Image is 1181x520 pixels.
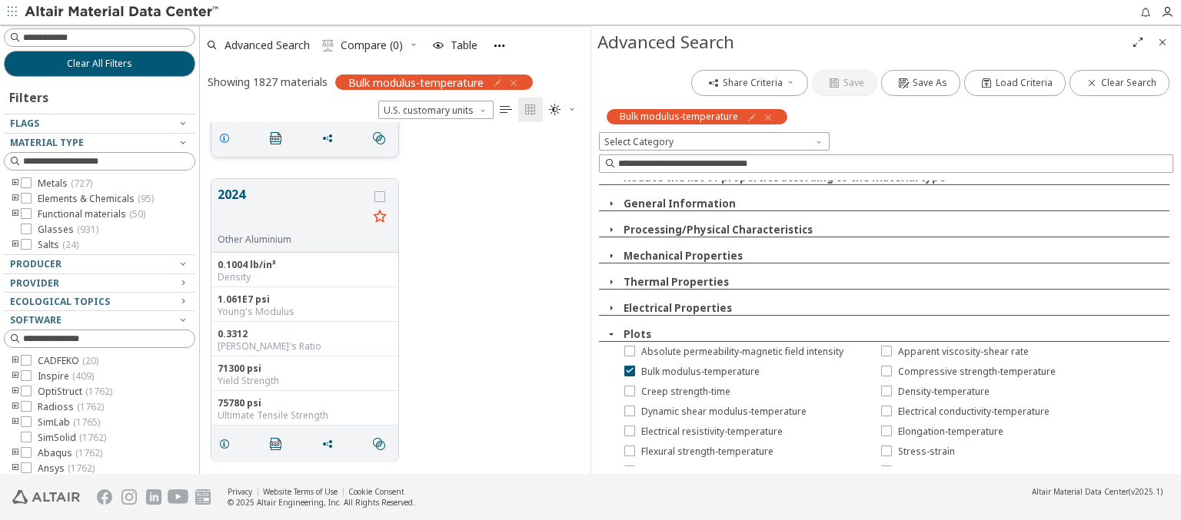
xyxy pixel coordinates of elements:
div: Young's Modulus [218,306,392,318]
span: Salts [38,239,78,251]
button: Load Criteria [964,70,1066,96]
span: ( 727 ) [71,177,92,190]
span: Load Criteria [996,77,1053,89]
span: Clear Search [1101,77,1156,89]
i: toogle group [10,401,21,413]
button: Save As [881,70,960,96]
i: toogle group [10,355,21,367]
i:  [373,132,385,144]
span: Creep strength-time [641,386,730,398]
button: Share [314,123,347,154]
span: Abaqus [38,447,102,459]
span: ( 24 ) [62,238,78,251]
span: Tensile modulus-temperature [641,465,773,478]
i:  [549,104,561,116]
button: Share [314,429,347,459]
span: Inspire [38,370,94,383]
span: Radioss [38,401,104,413]
button: Similar search [366,429,398,459]
span: ( 50 ) [129,207,145,220]
span: Dynamic shear modulus-temperature [641,406,807,418]
button: Close [1150,30,1175,55]
span: ( 1762 ) [79,431,106,444]
button: Similar search [366,123,398,154]
span: ( 1762 ) [68,462,95,475]
span: ( 931 ) [77,223,98,236]
i: toogle group [10,462,21,475]
div: 75780 psi [218,397,392,409]
button: Full Screen [1126,30,1150,55]
div: Ultimate Tensile Strength [218,409,392,422]
div: Density [218,271,392,283]
i: toogle group [10,193,21,205]
div: 1.061E7 psi [218,293,392,306]
button: Table View [494,98,518,122]
i:  [373,438,385,450]
div: 0.1004 lb/in³ [218,259,392,271]
button: Close [599,249,624,263]
span: Thermal conductivity-temperature [898,465,1048,478]
span: Share Criteria [723,77,783,89]
i: toogle group [10,416,21,429]
span: ( 409 ) [72,369,94,383]
button: Details [211,123,244,154]
i: toogle group [10,447,21,459]
button: Theme [543,98,583,122]
span: Metals [38,177,92,190]
button: Close [599,197,624,210]
span: Compressive strength-temperature [898,366,1056,378]
a: Cookie Consent [348,486,404,497]
div: Other Aluminium [218,234,368,246]
span: Table [451,40,477,51]
span: Absolute permeability-magnetic field intensity [641,346,843,358]
span: Bulk modulus-temperature [620,110,738,124]
i: toogle group [10,208,21,220]
span: SimLab [38,416,100,429]
span: SimSolid [38,432,106,444]
span: Apparent viscosity-shear rate [898,346,1029,358]
div: 0.3312 [218,328,392,340]
button: Plots [624,327,651,341]
i:  [322,39,334,51]
i: toogle group [10,386,21,398]
span: Producer [10,257,62,270]
span: Compare (0) [341,40,403,51]
span: Ecological Topics [10,295,110,308]
span: Stress-strain [898,445,955,458]
span: Altair Material Data Center [1032,486,1129,497]
button: Share Criteria [691,70,808,96]
span: ( 1762 ) [85,385,112,398]
span: Ansys [38,462,95,475]
button: Producer [4,255,195,273]
span: ( 1762 ) [77,400,104,413]
button: Flags [4,114,195,133]
span: Bulk modulus-temperature [641,366,760,378]
button: PDF Download [263,123,295,154]
span: Elongation-temperature [898,426,1003,438]
div: Filters [4,77,56,114]
span: ( 1765 ) [73,416,100,429]
div: [PERSON_NAME]'s Ratio [218,340,392,353]
a: Website Terms of Use [263,486,338,497]
button: Close [599,327,624,341]
i:  [270,132,282,144]
span: Functional materials [38,208,145,220]
div: 71300 psi [218,363,392,375]
div: Advanced Search [597,30,1126,55]
button: Save [812,70,877,96]
i: toogle group [10,239,21,251]
button: Details [211,429,244,459]
img: Altair Engineering [12,490,80,504]
button: Clear All Filters [4,51,195,77]
button: Software [4,311,195,330]
span: Software [10,313,62,326]
span: Elements & Chemicals [38,193,154,205]
div: Showing 1827 materials [208,75,328,89]
div: Unit System [378,101,494,119]
i: toogle group [10,370,21,383]
i:  [270,438,282,450]
button: General Information [624,197,736,210]
button: Mechanical Properties [624,249,743,263]
button: Processing/Physical Characteristics [624,223,813,237]
span: Density-temperature [898,386,990,398]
